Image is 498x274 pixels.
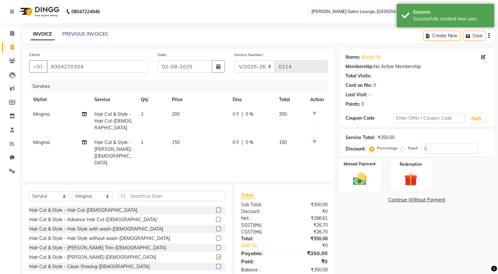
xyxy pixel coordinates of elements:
span: 1 [141,111,143,117]
div: ₹350.00 [285,267,333,273]
span: SGST [241,222,253,228]
div: Payable: [236,249,285,257]
a: PREVIOUS INVOICES [62,31,108,37]
div: Net: [236,215,285,222]
div: Hair Cut & Style - Clean Shaving-[DEMOGRAPHIC_DATA] [29,263,150,270]
div: Hair Cut & Style - [PERSON_NAME]-[DEMOGRAPHIC_DATA] [29,254,156,261]
a: Add Tip [236,242,292,249]
span: 150 [172,139,180,145]
th: Total [275,92,306,107]
span: 0 % [246,111,253,118]
div: Success [413,9,489,16]
div: Successfully created new user. [413,16,489,22]
span: 9% [254,222,260,228]
span: | [242,111,243,118]
th: Action [306,92,328,107]
div: Service Total: [346,134,375,141]
button: Apply [467,113,486,123]
span: 0 F [233,111,239,118]
div: Paid: [236,257,285,265]
span: 1 [141,139,143,145]
span: Hair Cut & Style - [PERSON_NAME]-[DEMOGRAPHIC_DATA] [94,139,133,166]
span: 200 [279,111,287,117]
div: ₹0 [285,208,333,215]
span: | [242,139,243,146]
div: ₹296.61 [285,215,333,222]
div: Name: [346,54,360,61]
th: Stylist [29,92,91,107]
div: ₹350.00 [285,235,333,242]
span: 0 F [233,139,239,146]
span: CGST [241,229,253,235]
div: ₹0 [292,242,333,249]
label: Client [29,52,40,58]
div: Sub Total: [236,201,285,208]
input: Search by Name/Mobile/Email/Code [47,60,148,73]
div: Membership: [346,63,374,70]
div: - [369,91,370,98]
img: _cash.svg [349,171,371,187]
span: 150 [279,139,287,145]
div: Hair Cut & Style - Hair Style without wash-[DEMOGRAPHIC_DATA] [29,235,170,242]
div: Last Visit: [346,91,367,98]
img: logo [17,3,61,21]
div: ( ) [236,229,285,235]
div: ( ) [236,222,285,229]
div: ₹350.00 [378,134,395,141]
a: INVOICE [30,29,55,40]
div: Total: [236,235,285,242]
div: Balance : [236,267,285,273]
span: 9% [254,229,261,234]
label: Date [158,52,166,58]
div: Hair Cut & Style - Hair Cut-[DEMOGRAPHIC_DATA] [29,207,137,214]
div: ₹26.70 [285,222,333,229]
label: Invoice Number [235,52,263,58]
label: Fixed [408,145,418,151]
div: Hair Cut & Style - Hair Style with wash-[DEMOGRAPHIC_DATA] [29,226,163,232]
div: ₹0 [285,257,333,265]
div: ₹350.00 [285,201,333,208]
div: Total Visits: [346,73,371,79]
th: Price [168,92,229,107]
div: Discount: [236,208,285,215]
span: Mingma [33,139,50,145]
th: Service [91,92,137,107]
label: Redemption [400,161,422,167]
span: Total [241,192,256,198]
th: Qty [137,92,168,107]
div: Coupon Code [346,115,393,122]
div: Card on file: [346,82,372,89]
input: Search or Scan [118,191,225,201]
div: Hair Cut & Style - Advance Hair Cut-[DEMOGRAPHIC_DATA] [29,216,157,223]
div: Services [30,80,333,92]
button: Create New [423,31,460,41]
div: ₹26.70 [285,229,333,235]
span: 200 [172,111,180,117]
div: Points: [346,101,360,108]
div: ₹350.00 [285,249,333,257]
div: Discount: [346,146,366,152]
span: Mingma [33,111,50,117]
div: Hair Cut & Style - [PERSON_NAME] Trim-[DEMOGRAPHIC_DATA] [29,244,166,251]
a: Bunty Sir [361,54,381,61]
input: Enter Offer / Coupon Code [393,113,465,123]
button: Save [463,31,486,41]
th: Disc [229,92,275,107]
a: Continue Without Payment [340,197,493,203]
label: Manual Payment [344,161,376,167]
div: No Active Membership [346,63,488,70]
b: 08047224946 [71,3,100,21]
img: _gift.svg [400,171,421,187]
div: 0 [361,101,364,108]
label: Percentage [377,145,398,151]
button: +91 [29,60,47,73]
span: 0 % [246,139,253,146]
div: 0 [373,82,376,89]
span: Hair Cut & Style - Hair Cut-[DEMOGRAPHIC_DATA] [94,111,132,131]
